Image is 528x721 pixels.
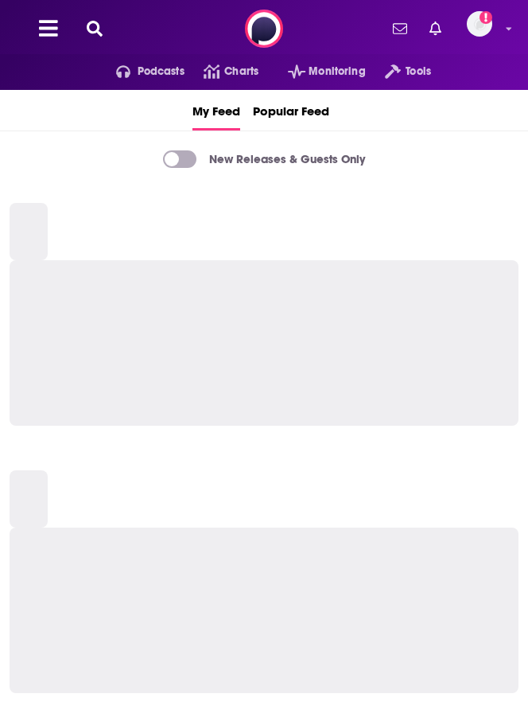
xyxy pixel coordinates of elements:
a: Logged in as shcarlos [467,11,502,46]
button: open menu [269,59,366,84]
span: Podcasts [138,60,184,83]
img: Podchaser - Follow, Share and Rate Podcasts [245,10,283,48]
span: Charts [224,60,258,83]
span: Monitoring [309,60,365,83]
a: Show notifications dropdown [423,15,448,42]
span: Popular Feed [253,93,329,128]
svg: Add a profile image [479,11,492,24]
a: Charts [184,59,258,84]
img: User Profile [467,11,492,37]
span: Logged in as shcarlos [467,11,492,37]
a: Show notifications dropdown [386,15,413,42]
button: open menu [97,59,184,84]
button: open menu [366,59,431,84]
a: Popular Feed [253,90,329,131]
span: My Feed [192,93,240,128]
span: Tools [406,60,431,83]
a: My Feed [192,90,240,131]
a: New Releases & Guests Only [163,150,365,168]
